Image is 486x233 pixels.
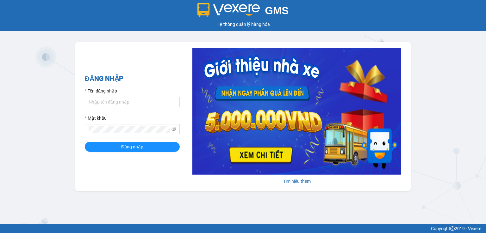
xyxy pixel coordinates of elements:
[192,178,401,185] div: Tìm hiểu thêm
[171,127,176,131] span: eye-invisible
[197,9,289,15] a: GMS
[89,126,170,133] input: Mật khẩu
[85,74,180,84] h2: ĐĂNG NHẬP
[2,21,484,28] div: Hệ thống quản lý hàng hóa
[85,87,117,94] label: Tên đăng nhập
[265,5,289,16] span: GMS
[5,225,481,232] div: Copyright 2019 - Vexere
[192,48,401,175] img: banner-0
[85,115,107,122] label: Mật khẩu
[85,142,180,152] button: Đăng nhập
[450,226,455,231] span: copyright
[121,143,143,150] span: Đăng nhập
[85,97,180,107] input: Tên đăng nhập
[197,3,260,17] img: logo 2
